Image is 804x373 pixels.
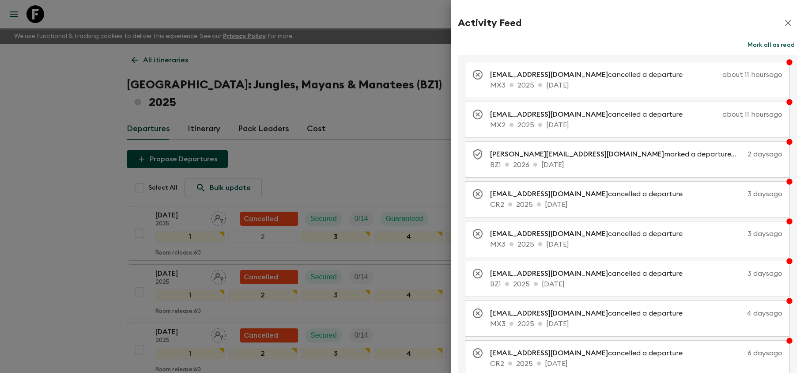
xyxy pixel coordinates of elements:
button: Mark all as read [745,39,797,51]
span: [EMAIL_ADDRESS][DOMAIN_NAME] [490,111,608,118]
p: marked a departure as secured [490,149,744,160]
p: cancelled a departure [490,189,690,199]
h2: Activity Feed [458,17,521,29]
p: MX3 2025 [DATE] [490,319,782,329]
span: [EMAIL_ADDRESS][DOMAIN_NAME] [490,350,608,357]
span: [EMAIL_ADDRESS][DOMAIN_NAME] [490,230,608,237]
span: [EMAIL_ADDRESS][DOMAIN_NAME] [490,270,608,277]
p: 3 days ago [693,189,782,199]
p: MX3 2025 [DATE] [490,80,782,91]
span: [PERSON_NAME][EMAIL_ADDRESS][DOMAIN_NAME] [490,151,664,158]
span: [EMAIL_ADDRESS][DOMAIN_NAME] [490,190,608,198]
p: CR2 2025 [DATE] [490,358,782,369]
p: about 11 hours ago [693,69,782,80]
p: cancelled a departure [490,69,690,80]
p: 3 days ago [693,268,782,279]
p: MX2 2025 [DATE] [490,120,782,130]
p: cancelled a departure [490,228,690,239]
span: [EMAIL_ADDRESS][DOMAIN_NAME] [490,71,608,78]
p: cancelled a departure [490,268,690,279]
p: 6 days ago [693,348,782,358]
p: cancelled a departure [490,109,690,120]
p: BZ1 2026 [DATE] [490,160,782,170]
p: CR2 2025 [DATE] [490,199,782,210]
p: cancelled a departure [490,308,690,319]
span: [EMAIL_ADDRESS][DOMAIN_NAME] [490,310,608,317]
p: 3 days ago [693,228,782,239]
p: about 11 hours ago [693,109,782,120]
p: BZ1 2025 [DATE] [490,279,782,289]
p: MX3 2025 [DATE] [490,239,782,250]
p: 4 days ago [693,308,782,319]
p: cancelled a departure [490,348,690,358]
p: 2 days ago [747,149,782,160]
